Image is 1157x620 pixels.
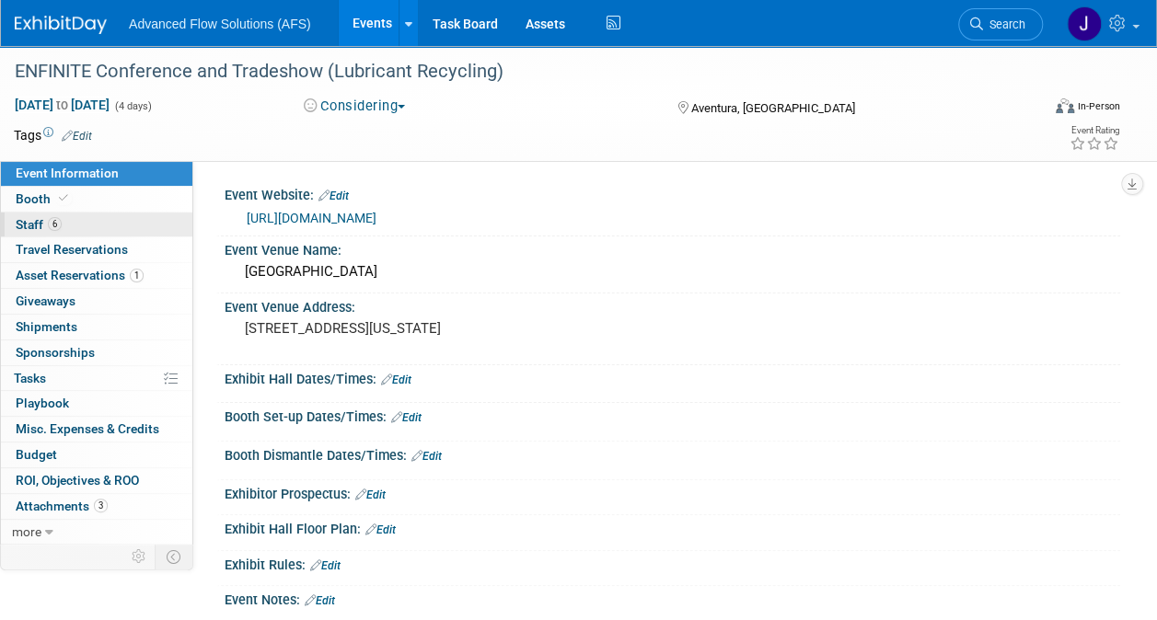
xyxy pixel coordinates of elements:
a: Sponsorships [1,340,192,365]
a: Asset Reservations1 [1,263,192,288]
a: Edit [355,488,386,501]
img: ExhibitDay [15,16,107,34]
span: Booth [16,191,72,206]
span: Sponsorships [16,345,95,360]
img: Jeremiah LaBrue [1067,6,1102,41]
div: [GEOGRAPHIC_DATA] [238,258,1106,286]
div: Event Venue Name: [225,236,1120,259]
span: 1 [130,269,144,282]
a: Edit [310,559,341,572]
div: Event Rating [1070,126,1119,135]
div: Exhibitor Prospectus: [225,480,1120,504]
div: Exhibit Hall Dates/Times: [225,365,1120,389]
span: Asset Reservations [16,268,144,282]
span: [DATE] [DATE] [14,97,110,113]
span: Tasks [14,371,46,385]
span: Misc. Expenses & Credits [16,421,159,436]
div: ENFINITE Conference and Tradeshow (Lubricant Recycling) [8,55,1025,88]
a: [URL][DOMAIN_NAME] [247,211,376,225]
span: ROI, Objectives & ROO [16,473,139,488]
a: Shipments [1,315,192,339]
td: Tags [14,126,92,144]
a: Edit [318,189,349,202]
a: Edit [391,411,422,424]
div: Booth Dismantle Dates/Times: [225,442,1120,465]
a: Edit [411,450,442,463]
a: Search [958,8,1043,40]
a: Travel Reservations [1,237,192,262]
span: Budget [16,447,57,462]
a: Playbook [1,391,192,416]
span: Travel Reservations [16,242,128,257]
div: Exhibit Rules: [225,551,1120,575]
a: more [1,520,192,545]
span: 6 [48,217,62,231]
img: Format-Inperson.png [1056,98,1074,113]
a: Giveaways [1,289,192,314]
div: Booth Set-up Dates/Times: [225,403,1120,427]
span: Event Information [16,166,119,180]
a: ROI, Objectives & ROO [1,468,192,493]
button: Considering [297,97,412,116]
a: Budget [1,442,192,467]
span: Giveaways [16,293,75,308]
div: Event Website: [225,181,1120,205]
div: In-Person [1077,99,1120,113]
i: Booth reservation complete [59,193,68,203]
span: Attachments [16,499,108,513]
div: Event Venue Address: [225,293,1120,316]
span: Staff [16,217,62,232]
div: Event Format [959,96,1120,123]
a: Event Information [1,161,192,186]
span: 3 [94,499,108,512]
a: Edit [305,594,335,607]
span: Advanced Flow Solutions (AFS) [129,17,311,31]
div: Event Notes: [225,586,1120,610]
a: Attachments3 [1,494,192,519]
a: Edit [381,373,411,386]
td: Toggle Event Tabs [156,545,193,568]
pre: [STREET_ADDRESS][US_STATE] [245,320,577,337]
a: Tasks [1,366,192,391]
span: Aventura, [GEOGRAPHIC_DATA] [691,101,855,115]
a: Edit [62,130,92,143]
div: Exhibit Hall Floor Plan: [225,515,1120,539]
td: Personalize Event Tab Strip [123,545,156,568]
span: (4 days) [113,100,152,112]
span: more [12,524,41,539]
span: Search [983,17,1025,31]
span: Playbook [16,396,69,410]
span: Shipments [16,319,77,334]
span: to [53,98,71,112]
a: Misc. Expenses & Credits [1,417,192,442]
a: Booth [1,187,192,212]
a: Staff6 [1,212,192,237]
a: Edit [365,523,396,536]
